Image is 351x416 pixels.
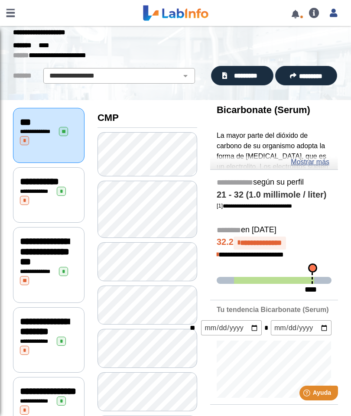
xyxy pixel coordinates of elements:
[97,112,119,123] b: CMP
[217,104,310,115] b: Bicarbonate (Serum)
[217,237,331,250] h4: 32.2
[291,157,329,167] a: Mostrar más
[217,306,329,313] b: Tu tendencia Bicarbonate (Serum)
[271,320,331,335] input: mm/dd/yyyy
[217,202,292,209] a: [1]
[217,178,331,188] h5: según su perfil
[217,225,331,235] h5: en [DATE]
[201,320,262,335] input: mm/dd/yyyy
[217,190,331,200] h4: 21 - 32 (1.0 millimole / liter)
[217,130,331,286] p: La mayor parte del dióxido de carbono de su organismo adopta la forma de [MEDICAL_DATA], que es u...
[274,382,341,406] iframe: Help widget launcher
